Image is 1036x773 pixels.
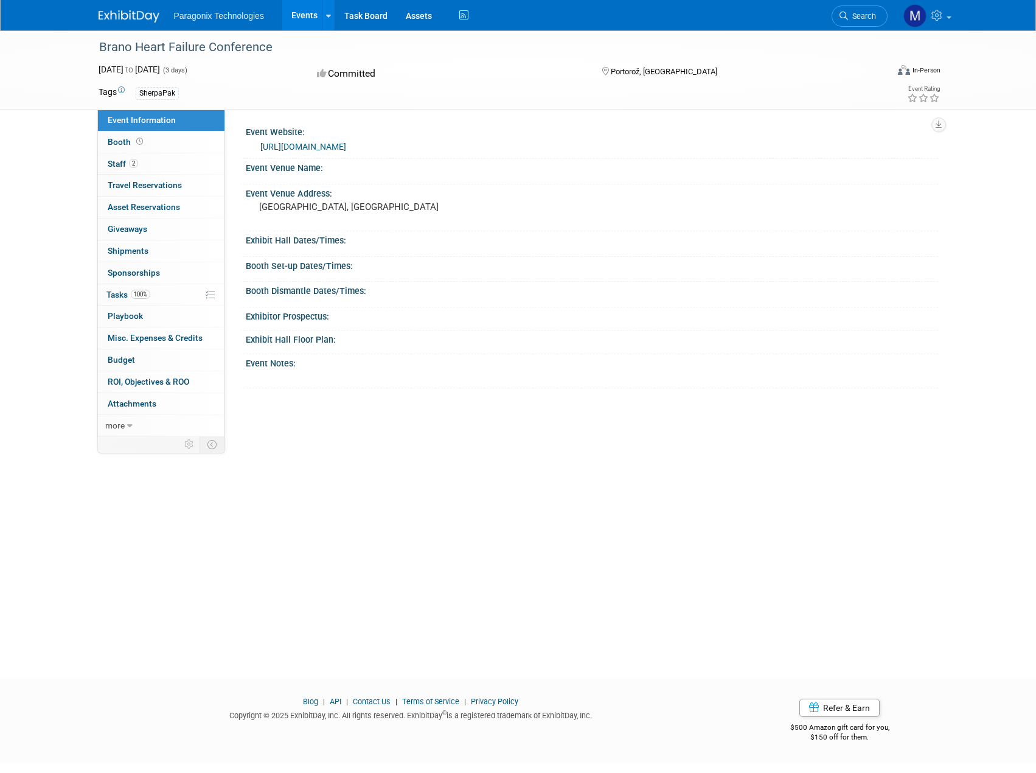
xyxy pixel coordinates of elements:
[799,699,880,717] a: Refer & Earn
[108,180,182,190] span: Travel Reservations
[742,732,938,743] div: $150 off for them.
[246,331,938,346] div: Exhibit Hall Floor Plan:
[99,86,125,100] td: Tags
[903,4,926,27] img: Michael Tajima
[105,421,125,430] span: more
[106,290,150,299] span: Tasks
[134,137,145,146] span: Booth not reserved yet
[246,123,938,138] div: Event Website:
[343,697,351,706] span: |
[98,131,224,153] a: Booth
[260,142,346,152] a: [URL][DOMAIN_NAME]
[303,697,318,706] a: Blog
[832,5,888,27] a: Search
[259,201,521,212] pre: [GEOGRAPHIC_DATA], [GEOGRAPHIC_DATA]
[108,202,180,212] span: Asset Reservations
[95,37,869,58] div: Brano Heart Failure Conference
[108,333,203,343] span: Misc. Expenses & Credits
[108,159,138,169] span: Staff
[246,184,938,200] div: Event Venue Address:
[129,159,138,168] span: 2
[98,262,224,284] a: Sponsorships
[174,11,264,21] span: Paragonix Technologies
[123,65,135,74] span: to
[898,65,910,75] img: Format-Inperson.png
[313,63,582,85] div: Committed
[99,707,724,721] div: Copyright © 2025 ExhibitDay, Inc. All rights reserved. ExhibitDay is a registered trademark of Ex...
[442,710,447,716] sup: ®
[108,224,147,234] span: Giveaways
[912,66,940,75] div: In-Person
[162,66,187,74] span: (3 days)
[742,715,938,743] div: $500 Amazon gift card for you,
[848,12,876,21] span: Search
[246,354,938,369] div: Event Notes:
[98,349,224,371] a: Budget
[108,115,176,125] span: Event Information
[392,697,400,706] span: |
[200,436,224,452] td: Toggle Event Tabs
[108,355,135,365] span: Budget
[402,697,459,706] a: Terms of Service
[108,377,189,386] span: ROI, Objectives & ROO
[320,697,328,706] span: |
[353,697,391,706] a: Contact Us
[98,175,224,196] a: Travel Reservations
[246,257,938,272] div: Booth Set-up Dates/Times:
[99,10,159,23] img: ExhibitDay
[246,231,938,247] div: Exhibit Hall Dates/Times:
[136,87,179,100] div: SherpaPak
[98,240,224,262] a: Shipments
[816,63,941,82] div: Event Format
[108,137,145,147] span: Booth
[611,67,717,76] span: Portorož, [GEOGRAPHIC_DATA]
[108,399,156,408] span: Attachments
[98,197,224,218] a: Asset Reservations
[131,290,150,299] span: 100%
[108,311,143,321] span: Playbook
[98,110,224,131] a: Event Information
[98,393,224,414] a: Attachments
[98,371,224,393] a: ROI, Objectives & ROO
[98,415,224,436] a: more
[98,153,224,175] a: Staff2
[108,268,160,278] span: Sponsorships
[179,436,200,452] td: Personalize Event Tab Strip
[471,697,518,706] a: Privacy Policy
[99,65,160,74] span: [DATE] [DATE]
[246,159,938,174] div: Event Venue Name:
[246,282,938,297] div: Booth Dismantle Dates/Times:
[98,306,224,327] a: Playbook
[108,246,148,256] span: Shipments
[461,697,469,706] span: |
[98,284,224,306] a: Tasks100%
[907,86,940,92] div: Event Rating
[330,697,341,706] a: API
[98,219,224,240] a: Giveaways
[246,307,938,323] div: Exhibitor Prospectus:
[98,327,224,349] a: Misc. Expenses & Credits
